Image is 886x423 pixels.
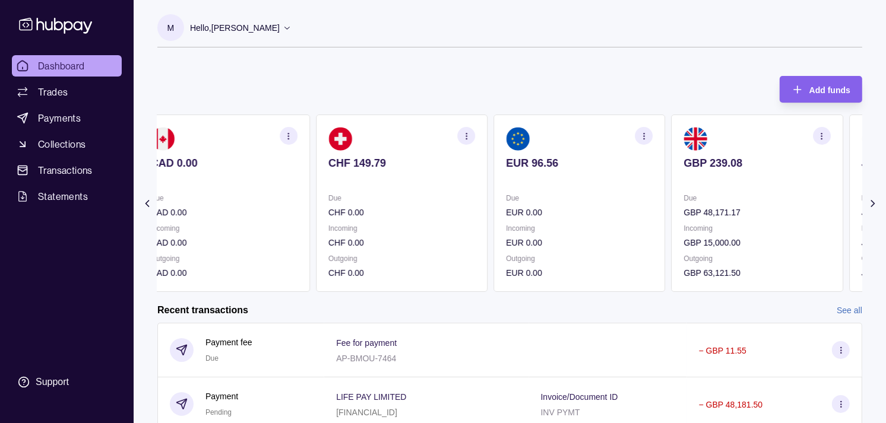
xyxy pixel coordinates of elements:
p: [FINANCIAL_ID] [336,408,397,417]
p: Payment fee [205,336,252,349]
span: Due [205,354,219,362]
p: Due [506,192,653,205]
a: Collections [12,133,122,155]
p: − GBP 11.55 [699,346,746,355]
p: CHF 0.00 [328,266,475,279]
p: Due [328,192,475,205]
p: CHF 0.00 [328,206,475,219]
p: CHF 149.79 [328,157,475,170]
p: AP-BMOU-7464 [336,354,396,363]
a: Payments [12,107,122,129]
p: CAD 0.00 [151,157,298,170]
span: Dashboard [38,59,85,73]
p: EUR 0.00 [506,206,653,219]
span: Transactions [38,163,93,177]
img: eu [506,127,530,151]
span: Statements [38,189,88,203]
p: GBP 15,000.00 [684,236,831,249]
p: Incoming [151,222,298,235]
p: GBP 63,121.50 [684,266,831,279]
p: Payment [205,390,238,403]
a: See all [837,304,862,317]
p: Outgoing [151,252,298,265]
p: Due [684,192,831,205]
span: Payments [38,111,81,125]
p: Invoice/Document ID [541,392,618,402]
span: Trades [38,85,68,99]
a: Support [12,370,122,395]
p: CHF 0.00 [328,236,475,249]
div: Support [36,376,69,389]
a: Transactions [12,160,122,181]
p: M [167,21,175,34]
p: EUR 0.00 [506,236,653,249]
img: gb [684,127,708,151]
h2: Recent transactions [157,304,248,317]
p: Outgoing [328,252,475,265]
p: Hello, [PERSON_NAME] [190,21,280,34]
a: Statements [12,186,122,207]
span: Collections [38,137,86,151]
p: EUR 0.00 [506,266,653,279]
a: Trades [12,81,122,103]
p: Outgoing [506,252,653,265]
p: Incoming [506,222,653,235]
img: ca [151,127,175,151]
p: GBP 239.08 [684,157,831,170]
p: CAD 0.00 [151,236,298,249]
p: Incoming [328,222,475,235]
p: Fee for payment [336,338,397,348]
span: Pending [205,408,232,416]
p: CAD 0.00 [151,266,298,279]
img: jp [862,127,885,151]
p: LIFE PAY LIMITED [336,392,406,402]
p: Incoming [684,222,831,235]
button: Add funds [780,76,862,103]
img: ch [328,127,352,151]
p: EUR 96.56 [506,157,653,170]
p: GBP 48,171.17 [684,206,831,219]
p: CAD 0.00 [151,206,298,219]
p: Outgoing [684,252,831,265]
p: − GBP 48,181.50 [699,400,763,409]
p: Due [151,192,298,205]
p: INV PYMT [541,408,580,417]
span: Add funds [809,85,850,95]
a: Dashboard [12,55,122,77]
